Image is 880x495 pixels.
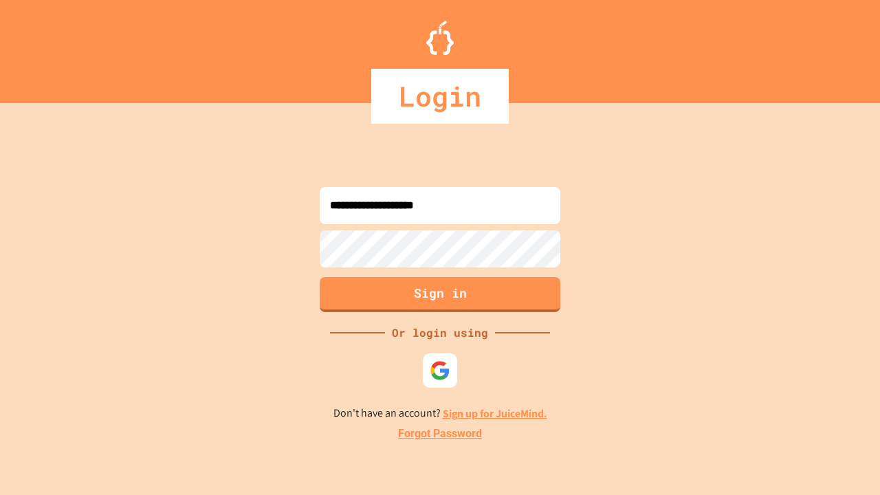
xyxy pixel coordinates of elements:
div: Or login using [385,324,495,341]
img: Logo.svg [426,21,454,55]
img: google-icon.svg [430,360,450,381]
div: Login [371,69,509,124]
a: Sign up for JuiceMind. [443,406,547,421]
a: Forgot Password [398,426,482,442]
button: Sign in [320,277,560,312]
p: Don't have an account? [333,405,547,422]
